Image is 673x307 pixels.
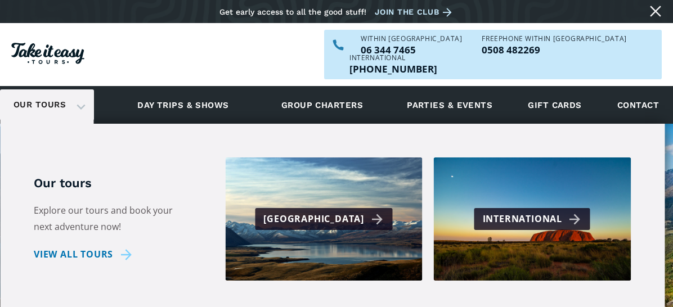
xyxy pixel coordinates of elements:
p: 06 344 7465 [361,45,462,55]
a: Day trips & shows [123,89,243,120]
p: 0508 482269 [482,45,626,55]
div: International [483,211,585,227]
a: Parties & events [401,89,498,120]
a: International [434,157,631,281]
div: [GEOGRAPHIC_DATA] [263,211,387,227]
div: Get early access to all the good stuff! [219,7,366,16]
a: Group charters [267,89,377,120]
a: [GEOGRAPHIC_DATA] [225,157,423,281]
div: International [349,55,437,61]
p: Explore our tours and book your next adventure now! [34,202,191,235]
a: Call us outside of NZ on +6463447465 [349,64,437,74]
a: Homepage [11,37,84,73]
p: [PHONE_NUMBER] [349,64,437,74]
a: Our tours [5,92,74,118]
a: Close message [647,2,665,20]
a: Join the club [375,5,456,19]
h5: Our tours [34,175,191,192]
div: WITHIN [GEOGRAPHIC_DATA] [361,35,462,42]
a: Call us within NZ on 063447465 [361,45,462,55]
a: View all tours [34,246,136,263]
a: Call us freephone within NZ on 0508482269 [482,45,626,55]
a: Gift cards [522,89,587,120]
div: Freephone WITHIN [GEOGRAPHIC_DATA] [482,35,626,42]
a: Contact [612,89,665,120]
img: Take it easy Tours logo [11,43,84,64]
